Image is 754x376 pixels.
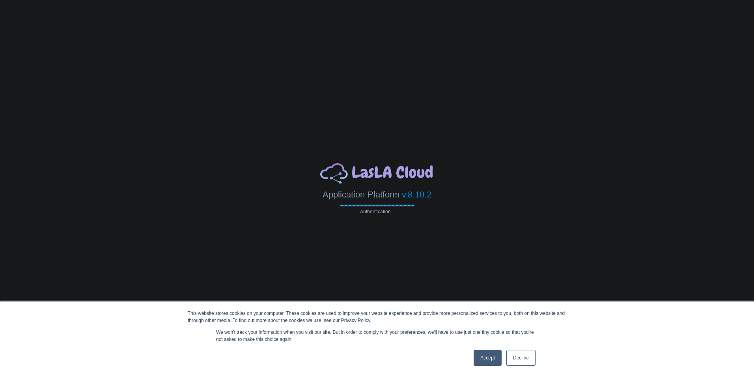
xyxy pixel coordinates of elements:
[506,350,536,366] a: Decline
[188,310,566,324] div: This website stores cookies on your computer. These cookies are used to improve your website expe...
[318,162,436,184] img: laslacloud-f.png
[216,329,538,343] p: We won't track your information when you visit our site. But in order to comply with your prefere...
[323,190,399,199] span: Application Platform
[474,350,502,366] a: Accept
[402,190,431,199] span: v.8.10.2
[360,209,394,214] span: Authentication...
